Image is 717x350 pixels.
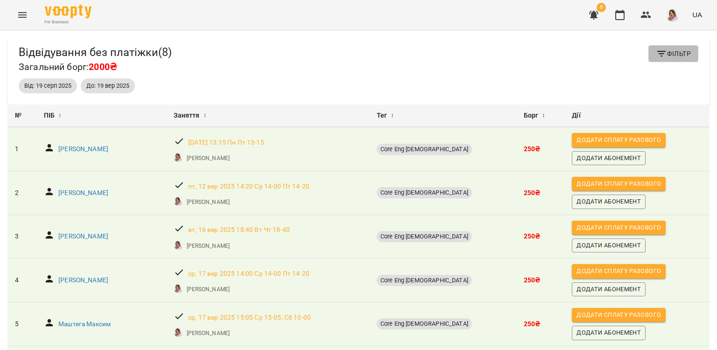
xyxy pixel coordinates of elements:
[572,195,646,209] button: Додати Абонемент
[7,171,36,215] td: 2
[377,145,472,154] span: Core Eng [DEMOGRAPHIC_DATA]
[188,138,264,147] a: [DATE] 13:15 Пн Пт 13-15
[15,110,29,121] div: №
[7,215,36,259] td: 3
[174,196,183,206] img: Мартинець Оксана Геннадіївна
[689,6,706,23] button: UA
[524,232,541,240] b: 250 ₴
[45,19,91,25] span: For Business
[524,110,539,121] span: Борг
[58,232,108,241] a: [PERSON_NAME]
[377,276,472,285] span: Core Eng [DEMOGRAPHIC_DATA]
[187,198,230,206] a: [PERSON_NAME]
[576,153,641,163] span: Додати Абонемент
[58,320,111,329] a: Маштега Максим
[576,196,641,207] span: Додати Абонемент
[572,221,666,235] button: Додати сплату разового
[58,110,61,121] span: ↕
[572,264,666,278] button: Додати сплату разового
[576,266,661,276] span: Додати сплату разового
[572,282,646,296] button: Додати Абонемент
[666,8,679,21] img: d332a1c3318355be326c790ed3ba89f4.jpg
[174,240,183,250] img: Мартинець Оксана Геннадіївна
[572,110,702,121] div: Дії
[576,328,641,338] span: Додати Абонемент
[188,269,309,279] a: ср, 17 вер 2025 14:00 Ср 14-00 Пт 14-20
[648,45,698,62] button: Фільтр
[7,127,36,171] td: 1
[19,82,77,90] span: Від: 19 серп 2025
[19,45,172,60] h5: Відвідування без платіжки ( 8 )
[572,177,666,191] button: Додати сплату разового
[187,154,230,162] a: [PERSON_NAME]
[174,110,200,121] span: Заняття
[174,328,183,337] img: Мартинець Оксана Геннадіївна
[204,110,206,121] span: ↕
[58,276,108,285] a: [PERSON_NAME]
[572,326,646,340] button: Додати Абонемент
[58,189,108,198] a: [PERSON_NAME]
[572,151,646,165] button: Додати Абонемент
[597,3,606,12] span: 8
[188,182,309,191] a: пт, 12 вер 2025 14:20 Ср 14-00 Пт 14-20
[187,242,230,250] a: [PERSON_NAME]
[11,4,34,26] button: Menu
[391,110,394,121] span: ↕
[576,284,641,294] span: Додати Абонемент
[45,5,91,18] img: Voopty Logo
[576,179,661,189] span: Додати сплату разового
[377,232,472,241] span: Core Eng [DEMOGRAPHIC_DATA]
[81,82,135,90] span: До: 19 вер 2025
[576,223,661,233] span: Додати сплату разового
[524,320,541,328] b: 250 ₴
[174,153,183,162] img: Мартинець Оксана Геннадіївна
[524,276,541,284] b: 250 ₴
[44,110,55,121] span: ПІБ
[572,133,666,147] button: Додати сплату разового
[187,285,230,294] a: [PERSON_NAME]
[188,313,311,322] a: ср, 17 вер 2025 15:05 Ср 15-05; Сб 10-00
[572,308,666,322] button: Додати сплату разового
[576,135,661,145] span: Додати сплату разового
[572,238,646,252] button: Додати Абонемент
[58,145,108,154] a: [PERSON_NAME]
[19,60,172,74] h6: Загальний борг:
[524,189,541,196] b: 250 ₴
[656,48,691,59] span: Фільтр
[7,259,36,302] td: 4
[377,320,472,328] span: Core Eng [DEMOGRAPHIC_DATA]
[576,310,661,320] span: Додати сплату разового
[576,240,641,251] span: Додати Абонемент
[692,10,702,20] span: UA
[187,329,230,337] a: [PERSON_NAME]
[377,110,387,121] span: Тег
[542,110,545,121] span: ↕
[524,145,541,153] b: 250 ₴
[89,62,117,72] span: 2000₴
[174,284,183,293] img: Мартинець Оксана Геннадіївна
[188,225,290,235] a: вт, 16 вер 2025 18:40 Вт Чт 18-40
[377,189,472,197] span: Core Eng [DEMOGRAPHIC_DATA]
[7,302,36,346] td: 5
